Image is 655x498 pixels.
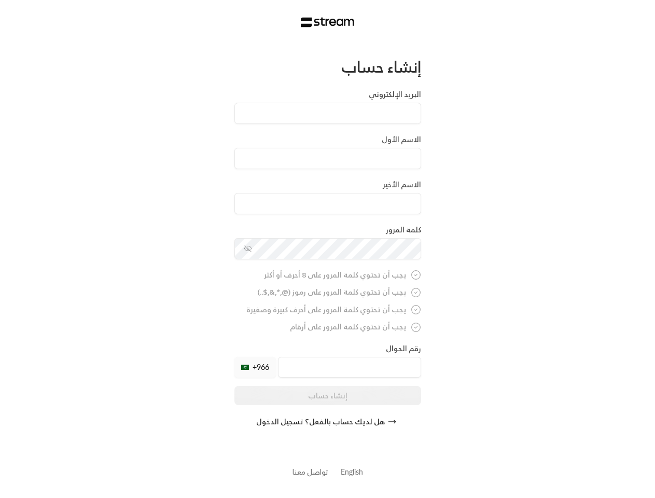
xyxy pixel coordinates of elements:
button: toggle password visibility [240,240,256,257]
label: الاسم الأول [382,134,421,145]
div: +966 [234,357,276,378]
img: Stream Logo [301,17,354,27]
label: رقم الجوال [386,343,421,354]
div: إنشاء حساب [234,57,421,77]
label: البريد الإلكتروني [369,89,421,100]
div: يجب أن تحتوي كلمة المرور على رموز (@,*,&,$..) [234,287,421,298]
a: English [341,462,363,481]
a: تواصل معنا [292,465,328,478]
button: تواصل معنا [292,466,328,477]
label: الاسم الأخير [383,179,421,190]
div: يجب أن تحتوي كلمة المرور على أرقام [234,322,421,333]
div: يجب أن تحتوي كلمة المرور على 8 أحرف أو أكثر [234,270,421,281]
label: كلمة المرور [386,225,421,235]
button: هل لديك حساب بالفعل؟ تسجيل الدخول [234,411,421,432]
div: يجب أن تحتوي كلمة المرور على أحرف كبيرة وصغيرة [234,305,421,315]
